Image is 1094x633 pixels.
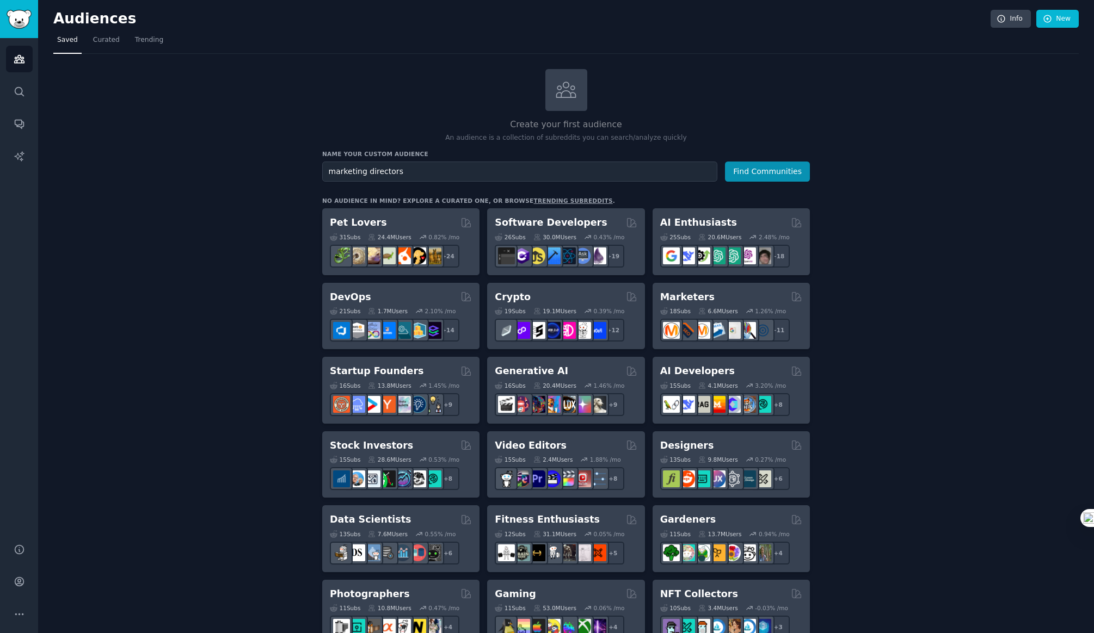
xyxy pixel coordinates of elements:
[368,604,411,612] div: 10.8M Users
[425,396,441,413] img: growmybusiness
[663,470,680,487] img: typography
[678,247,695,264] img: DeepSeek
[93,35,120,45] span: Curated
[594,233,625,241] div: 0.43 % /mo
[660,456,691,463] div: 13 Sub s
[333,247,350,264] img: herpetology
[394,470,411,487] img: StocksAndTrading
[601,245,624,268] div: + 19
[533,197,612,204] a: trending subreddits
[498,247,515,264] img: software
[724,470,741,487] img: userexperience
[495,513,600,526] h2: Fitness Enthusiasts
[1036,10,1079,28] a: New
[437,542,459,564] div: + 6
[755,604,788,612] div: -0.03 % /mo
[594,530,625,538] div: 0.05 % /mo
[513,470,530,487] img: editors
[663,247,680,264] img: GoogleGeminiAI
[660,439,714,452] h2: Designers
[739,544,756,561] img: UrbanGardening
[544,396,561,413] img: sdforall
[754,247,771,264] img: ArtificalIntelligence
[394,322,411,339] img: platformengineering
[348,247,365,264] img: ballpython
[544,544,561,561] img: weightroom
[368,307,408,315] div: 1.7M Users
[368,530,408,538] div: 7.6M Users
[533,307,576,315] div: 19.1M Users
[693,247,710,264] img: AItoolsCatalog
[428,382,459,389] div: 1.45 % /mo
[991,10,1031,28] a: Info
[409,544,426,561] img: datasets
[724,247,741,264] img: chatgpt_prompts_
[495,456,525,463] div: 15 Sub s
[767,542,790,564] div: + 4
[589,247,606,264] img: elixir
[348,396,365,413] img: SaaS
[7,10,32,29] img: GummySearch logo
[498,470,515,487] img: gopro
[660,364,735,378] h2: AI Developers
[348,544,365,561] img: datascience
[678,396,695,413] img: DeepSeek
[660,382,691,389] div: 15 Sub s
[693,396,710,413] img: Rag
[767,393,790,416] div: + 8
[533,233,576,241] div: 30.0M Users
[394,247,411,264] img: cockatiel
[660,587,738,601] h2: NFT Collectors
[698,604,738,612] div: 3.4M Users
[495,307,525,315] div: 19 Sub s
[660,513,716,526] h2: Gardeners
[725,162,810,182] button: Find Communities
[428,456,459,463] div: 0.53 % /mo
[724,322,741,339] img: googleads
[495,530,525,538] div: 12 Sub s
[739,396,756,413] img: llmops
[89,32,124,54] a: Curated
[330,587,410,601] h2: Photographers
[660,530,691,538] div: 11 Sub s
[379,396,396,413] img: ycombinator
[437,319,459,342] div: + 14
[533,382,576,389] div: 20.4M Users
[589,470,606,487] img: postproduction
[754,470,771,487] img: UX_Design
[495,587,536,601] h2: Gaming
[425,322,441,339] img: PlatformEngineers
[698,382,738,389] div: 4.1M Users
[660,290,715,304] h2: Marketers
[528,470,545,487] img: premiere
[698,233,741,241] div: 20.6M Users
[425,544,441,561] img: data
[660,216,737,229] h2: AI Enthusiasts
[601,542,624,564] div: + 5
[322,150,810,158] h3: Name your custom audience
[379,544,396,561] img: dataengineering
[333,470,350,487] img: dividends
[495,604,525,612] div: 11 Sub s
[368,456,411,463] div: 28.6M Users
[394,544,411,561] img: analytics
[135,35,163,45] span: Trending
[693,322,710,339] img: AskMarketing
[409,470,426,487] img: swingtrading
[574,322,591,339] img: CryptoNews
[559,544,576,561] img: fitness30plus
[693,544,710,561] img: SavageGarden
[379,322,396,339] img: DevOpsLinks
[559,470,576,487] img: finalcutpro
[528,396,545,413] img: deepdream
[495,364,568,378] h2: Generative AI
[513,544,530,561] img: GymMotivation
[425,470,441,487] img: technicalanalysis
[495,290,531,304] h2: Crypto
[322,133,810,143] p: An audience is a collection of subreddits you can search/analyze quickly
[379,247,396,264] img: turtle
[330,290,371,304] h2: DevOps
[533,604,576,612] div: 53.0M Users
[594,307,625,315] div: 0.39 % /mo
[709,470,726,487] img: UXDesign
